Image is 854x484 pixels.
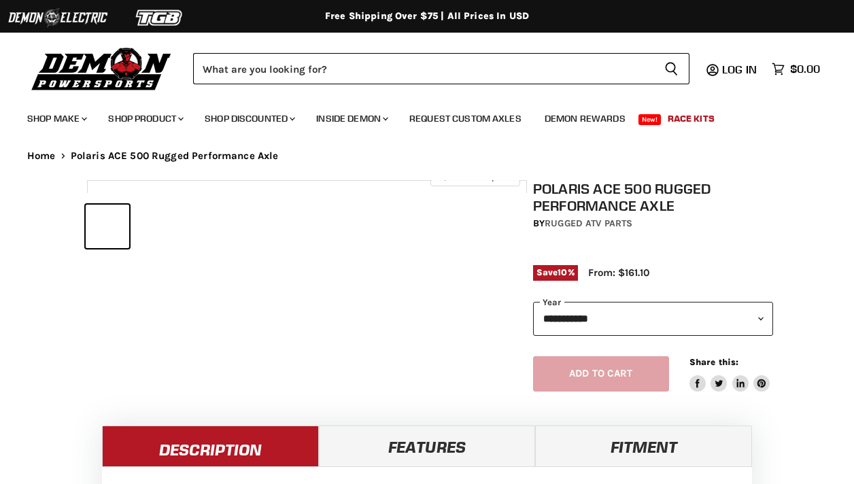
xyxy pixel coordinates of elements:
a: Inside Demon [306,105,396,133]
h1: Polaris ACE 500 Rugged Performance Axle [533,180,773,214]
a: Shop Discounted [194,105,303,133]
span: Log in [722,63,757,76]
a: Race Kits [657,105,725,133]
span: $0.00 [790,63,820,75]
a: Home [27,150,56,162]
select: year [533,302,773,335]
a: Shop Product [98,105,192,133]
button: Search [653,53,689,84]
a: Description [102,426,319,466]
span: Polaris ACE 500 Rugged Performance Axle [71,150,279,162]
span: From: $161.10 [588,266,649,279]
a: Shop Make [17,105,95,133]
a: Request Custom Axles [399,105,532,133]
div: by [533,216,773,231]
span: Click to expand [437,171,513,181]
span: 10 [558,267,567,277]
img: Demon Electric Logo 2 [7,5,109,31]
a: Fitment [535,426,752,466]
a: Rugged ATV Parts [545,218,632,229]
img: Demon Powersports [27,44,176,92]
input: Search [193,53,653,84]
img: TGB Logo 2 [109,5,211,31]
a: $0.00 [765,59,827,79]
span: Save % [533,265,578,280]
span: New! [638,114,662,125]
span: Share this: [689,357,738,367]
a: Demon Rewards [534,105,636,133]
a: Log in [716,63,765,75]
button: IMAGE thumbnail [86,205,129,248]
form: Product [193,53,689,84]
aside: Share this: [689,356,770,392]
a: Features [319,426,536,466]
ul: Main menu [17,99,817,133]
